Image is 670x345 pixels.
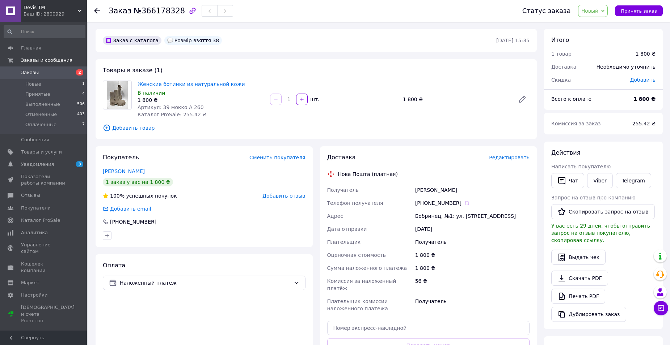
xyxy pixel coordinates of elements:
[138,81,245,87] a: Женские ботинки из натуральной кожи
[414,184,531,197] div: [PERSON_NAME]
[138,96,264,104] div: 1 800 ₴
[633,96,656,102] b: 1 800 ₴
[327,226,367,232] span: Дата отправки
[327,321,530,335] input: Номер экспресс-накладной
[308,96,320,103] div: шт.
[636,50,656,57] div: 1 800 ₴
[414,262,531,275] div: 1 800 ₴
[82,81,85,87] span: 1
[327,298,388,311] span: Плательщик комиссии наложенного платежа
[551,289,605,304] a: Печать PDF
[21,229,48,236] span: Аналитика
[21,45,41,51] span: Главная
[327,200,383,206] span: Телефон получателя
[21,217,60,224] span: Каталог ProSale
[496,38,530,43] time: [DATE] 15:35
[94,7,100,14] div: Вернуться назад
[551,77,571,83] span: Скидка
[551,223,650,243] span: У вас есть 29 дней, чтобы отправить запрос на отзыв покупателю, скопировав ссылку.
[551,36,569,43] span: Итого
[82,91,85,98] span: 4
[25,81,41,87] span: Новые
[21,205,51,211] span: Покупатели
[4,25,85,38] input: Поиск
[138,104,204,110] span: Артикул: 39 мокко А 260
[109,205,152,212] div: Добавить email
[551,307,626,322] button: Дублировать заказ
[134,7,185,15] span: №366178328
[551,149,580,156] span: Действия
[630,77,656,83] span: Добавить
[414,295,531,315] div: Получатель
[103,154,139,161] span: Покупатель
[103,192,177,199] div: успешных покупок
[21,280,39,286] span: Маркет
[21,149,62,155] span: Товары и услуги
[327,252,386,258] span: Оценочная стоимость
[21,261,67,274] span: Кошелек компании
[120,279,291,287] span: Наложенный платеж
[551,121,601,126] span: Комиссия за заказ
[103,168,145,174] a: [PERSON_NAME]
[103,67,163,74] span: Товары в заказе (1)
[103,36,161,45] div: Заказ с каталога
[581,8,599,14] span: Новый
[21,304,75,324] span: [DEMOGRAPHIC_DATA] и счета
[522,7,571,14] div: Статус заказа
[25,101,60,108] span: Выполненные
[551,164,611,169] span: Написать покупателю
[327,265,407,271] span: Сумма наложенного платежа
[21,137,49,143] span: Сообщения
[103,124,530,132] span: Добавить товар
[632,121,656,126] span: 255.42 ₴
[21,318,75,324] div: Prom топ
[110,193,125,199] span: 100%
[76,69,83,76] span: 2
[327,187,359,193] span: Получатель
[587,173,612,188] a: Viber
[551,51,572,57] span: 1 товар
[109,218,157,225] div: [PHONE_NUMBER]
[327,278,396,291] span: Комиссия за наложенный платёж
[103,262,125,269] span: Оплата
[414,236,531,249] div: Получатель
[327,154,356,161] span: Доставка
[414,275,531,295] div: 56 ₴
[21,242,67,255] span: Управление сайтом
[25,91,50,98] span: Принятые
[414,223,531,236] div: [DATE]
[615,5,663,16] button: Принять заказ
[21,57,72,64] span: Заказы и сообщения
[327,239,361,245] span: Плательщик
[249,155,305,160] span: Сменить покупателя
[415,199,530,207] div: [PHONE_NUMBER]
[102,205,152,212] div: Добавить email
[400,94,512,104] div: 1 800 ₴
[82,121,85,128] span: 7
[25,121,56,128] span: Оплаченные
[336,171,400,178] div: Нова Пошта (платная)
[616,173,651,188] a: Telegram
[138,112,206,117] span: Каталог ProSale: 255.42 ₴
[167,38,173,43] img: :speech_balloon:
[551,96,591,102] span: Всего к оплате
[551,204,655,219] button: Скопировать запрос на отзыв
[109,7,131,15] span: Заказ
[414,249,531,262] div: 1 800 ₴
[551,250,606,265] button: Выдать чек
[24,11,87,17] div: Ваш ID: 2800929
[551,195,636,200] span: Запрос на отзыв про компанию
[262,193,305,199] span: Добавить отзыв
[21,192,40,199] span: Отзывы
[621,8,657,14] span: Принять заказ
[107,81,128,109] img: Женские ботинки из натуральной кожи
[25,111,57,118] span: Отмененные
[21,161,54,168] span: Уведомления
[21,69,39,76] span: Заказы
[21,292,47,298] span: Настройки
[77,101,85,108] span: 506
[77,111,85,118] span: 403
[138,90,165,96] span: В наличии
[21,173,67,186] span: Показатели работы компании
[489,155,530,160] span: Редактировать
